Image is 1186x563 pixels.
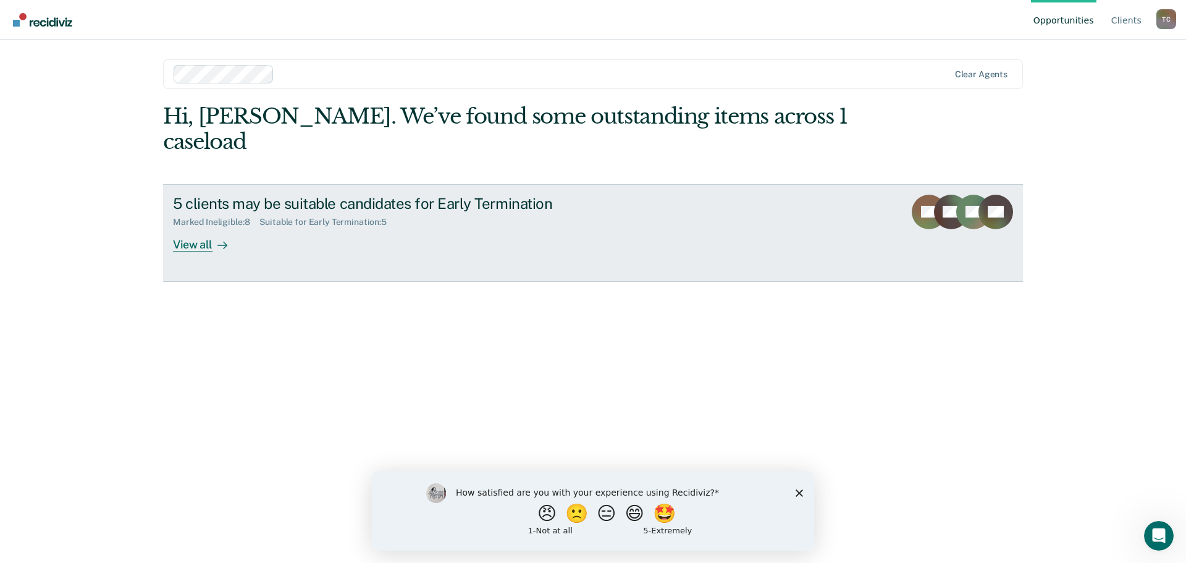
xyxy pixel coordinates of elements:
[163,104,851,155] div: Hi, [PERSON_NAME]. We’ve found some outstanding items across 1 caseload
[163,184,1023,282] a: 5 clients may be suitable candidates for Early TerminationMarked Ineligible:8Suitable for Early T...
[1156,9,1176,29] div: T C
[372,471,814,551] iframe: Survey by Kim from Recidiviz
[1144,521,1174,551] iframe: Intercom live chat
[955,69,1007,80] div: Clear agents
[259,217,397,227] div: Suitable for Early Termination : 5
[173,195,607,213] div: 5 clients may be suitable candidates for Early Termination
[173,217,259,227] div: Marked Ineligible : 8
[13,13,72,27] img: Recidiviz
[1156,9,1176,29] button: Profile dropdown button
[173,227,242,252] div: View all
